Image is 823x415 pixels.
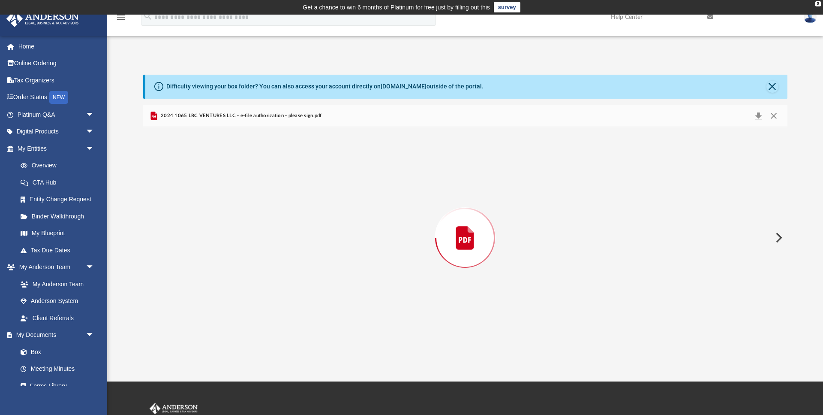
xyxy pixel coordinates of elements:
a: Tax Organizers [6,72,107,89]
a: My Anderson Teamarrow_drop_down [6,259,103,276]
a: Overview [12,157,107,174]
a: Entity Change Request [12,191,107,208]
a: Client Referrals [12,309,103,327]
i: search [143,12,153,21]
a: My Documentsarrow_drop_down [6,327,103,344]
div: Preview [143,105,787,349]
span: arrow_drop_down [86,140,103,158]
div: NEW [49,91,68,104]
img: Anderson Advisors Platinum Portal [148,403,199,414]
span: arrow_drop_down [86,123,103,141]
a: survey [494,2,520,12]
a: Platinum Q&Aarrow_drop_down [6,106,107,123]
a: Box [12,343,99,360]
a: Order StatusNEW [6,89,107,106]
a: Forms Library [12,377,99,394]
span: 2024 1065 LRC VENTURES LLC - e-file authorization - please sign.pdf [159,112,322,120]
div: Get a chance to win 6 months of Platinum for free just by filling out this [303,2,490,12]
a: [DOMAIN_NAME] [381,83,427,90]
div: Difficulty viewing your box folder? You can also access your account directly on outside of the p... [166,82,484,91]
a: CTA Hub [12,174,107,191]
span: arrow_drop_down [86,259,103,276]
a: Binder Walkthrough [12,208,107,225]
a: menu [116,16,126,22]
button: Download [751,110,766,122]
button: Next File [769,226,787,250]
img: User Pic [804,11,817,23]
i: menu [116,12,126,22]
span: arrow_drop_down [86,106,103,124]
div: close [815,1,821,6]
button: Close [766,110,781,122]
button: Close [766,81,778,93]
a: Meeting Minutes [12,360,103,378]
a: Digital Productsarrow_drop_down [6,123,107,140]
span: arrow_drop_down [86,327,103,344]
a: My Anderson Team [12,276,99,293]
a: Anderson System [12,293,103,310]
a: My Blueprint [12,225,103,242]
a: Online Ordering [6,55,107,72]
a: Home [6,38,107,55]
img: Anderson Advisors Platinum Portal [4,10,81,27]
a: Tax Due Dates [12,242,107,259]
a: My Entitiesarrow_drop_down [6,140,107,157]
